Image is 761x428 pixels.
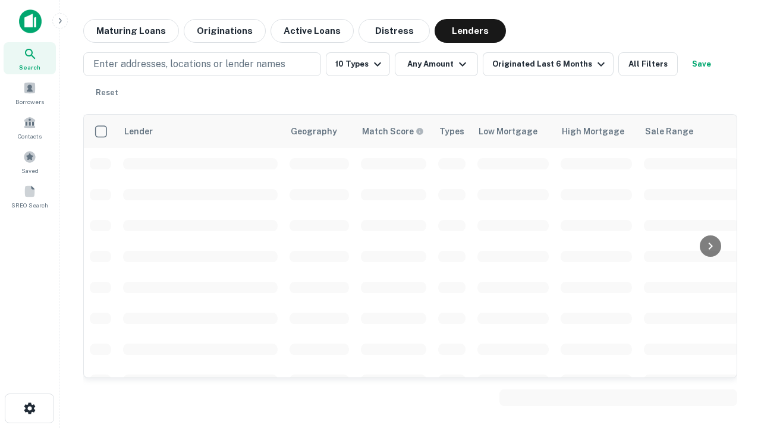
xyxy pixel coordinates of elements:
a: Saved [4,146,56,178]
th: High Mortgage [555,115,638,148]
div: Sale Range [645,124,693,139]
p: Enter addresses, locations or lender names [93,57,285,71]
div: Capitalize uses an advanced AI algorithm to match your search with the best lender. The match sco... [362,125,424,138]
button: Originated Last 6 Months [483,52,614,76]
button: Maturing Loans [83,19,179,43]
div: Originated Last 6 Months [492,57,608,71]
button: Any Amount [395,52,478,76]
img: capitalize-icon.png [19,10,42,33]
button: Distress [359,19,430,43]
span: Search [19,62,40,72]
th: Capitalize uses an advanced AI algorithm to match your search with the best lender. The match sco... [355,115,432,148]
th: Lender [117,115,284,148]
a: Contacts [4,111,56,143]
span: SREO Search [11,200,48,210]
button: Lenders [435,19,506,43]
a: Search [4,42,56,74]
th: Geography [284,115,355,148]
div: High Mortgage [562,124,624,139]
span: Saved [21,166,39,175]
th: Low Mortgage [471,115,555,148]
button: All Filters [618,52,678,76]
a: Borrowers [4,77,56,109]
span: Borrowers [15,97,44,106]
iframe: Chat Widget [702,295,761,352]
div: Geography [291,124,337,139]
th: Sale Range [638,115,745,148]
th: Types [432,115,471,148]
div: Lender [124,124,153,139]
a: SREO Search [4,180,56,212]
button: Enter addresses, locations or lender names [83,52,321,76]
button: 10 Types [326,52,390,76]
button: Reset [88,81,126,105]
div: Low Mortgage [479,124,537,139]
button: Active Loans [271,19,354,43]
button: Save your search to get updates of matches that match your search criteria. [683,52,721,76]
button: Originations [184,19,266,43]
h6: Match Score [362,125,422,138]
span: Contacts [18,131,42,141]
div: Types [439,124,464,139]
